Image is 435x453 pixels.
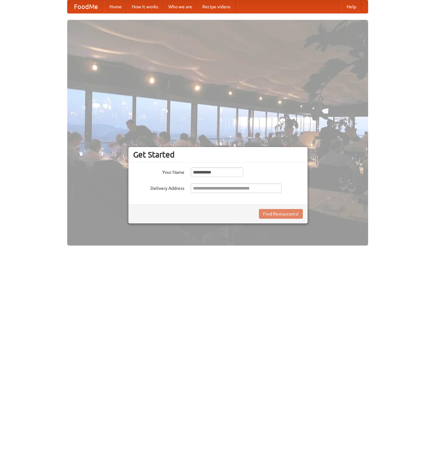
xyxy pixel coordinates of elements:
[104,0,127,13] a: Home
[163,0,197,13] a: Who we are
[133,183,184,191] label: Delivery Address
[259,209,303,219] button: Find Restaurants!
[197,0,236,13] a: Recipe videos
[68,0,104,13] a: FoodMe
[133,150,303,159] h3: Get Started
[133,167,184,175] label: Your Name
[342,0,361,13] a: Help
[127,0,163,13] a: How it works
